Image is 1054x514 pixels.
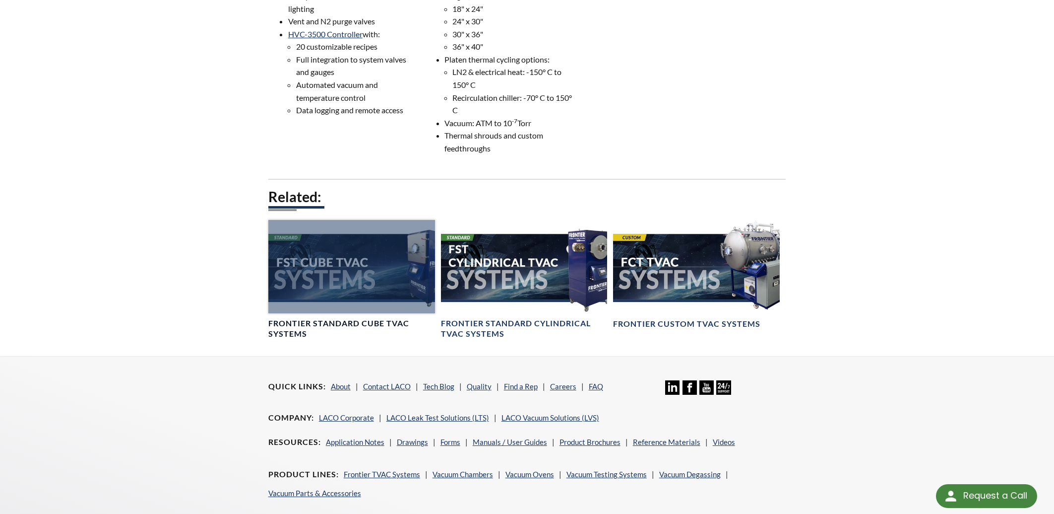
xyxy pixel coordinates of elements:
a: Drawings [397,438,428,446]
li: 30" x 36" [453,28,574,41]
a: LACO Vacuum Solutions (LVS) [501,413,599,422]
h4: Frontier Custom TVAC Systems [613,319,760,329]
a: Product Brochures [559,438,620,446]
li: 20 customizable recipes [296,40,418,53]
a: Videos [713,438,735,446]
h4: Company [268,413,314,423]
li: Full integration to system valves and gauges [296,53,418,78]
li: 36" x 40" [453,40,574,53]
a: FST Cube TVAC Systems headerFrontier Standard Cube TVAC Systems [268,220,435,340]
div: Request a Call [936,484,1037,508]
li: Thermal shrouds and custom feedthroughs [445,129,574,154]
h4: Quick Links [268,381,326,392]
a: Vacuum Degassing [659,470,721,479]
li: Vent and N2 purge valves [288,15,418,28]
a: Contact LACO [363,382,411,391]
h4: Product Lines [268,469,339,480]
a: About [331,382,351,391]
li: Vacuum: ATM to 10 Torr [445,117,574,130]
a: Vacuum Ovens [505,470,554,479]
div: Request a Call [963,484,1027,507]
a: Quality [467,382,492,391]
a: LACO Corporate [319,413,374,422]
h4: Frontier Standard Cube TVAC Systems [268,318,435,339]
a: 24/7 Support [716,387,731,396]
img: 24/7 Support Icon [716,380,731,395]
sup: -7 [512,117,518,125]
li: Platen thermal cycling options: [445,53,574,117]
a: Find a Rep [504,382,538,391]
li: 18" x 24" [453,2,574,15]
img: round button [943,488,959,504]
li: Automated vacuum and temperature control [296,78,418,104]
a: LACO Leak Test Solutions (LTS) [386,413,489,422]
a: HVC-3500 Controller [288,29,363,39]
li: with: [288,28,418,117]
a: Vacuum Testing Systems [566,470,647,479]
li: Recirculation chiller: -70° C to 150° C [453,91,574,117]
a: Frontier TVAC Systems [344,470,420,479]
a: Reference Materials [633,438,700,446]
a: Forms [440,438,460,446]
a: Manuals / User Guides [473,438,547,446]
li: 24" x 30" [453,15,574,28]
a: FST Cylindrical TVAC Systems headerFrontier Standard Cylindrical TVAC Systems [441,220,608,340]
li: Data logging and remote access [296,104,418,117]
a: FCT TVAC Systems headerFrontier Custom TVAC Systems [613,220,780,330]
a: Application Notes [326,438,384,446]
h2: Related: [268,188,786,206]
a: Vacuum Parts & Accessories [268,489,361,498]
h4: Frontier Standard Cylindrical TVAC Systems [441,318,608,339]
a: Careers [550,382,576,391]
a: FAQ [589,382,603,391]
a: Vacuum Chambers [433,470,493,479]
a: Tech Blog [423,382,454,391]
h4: Resources [268,437,321,447]
li: LN2 & electrical heat: -150° C to 150° C [453,66,574,91]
